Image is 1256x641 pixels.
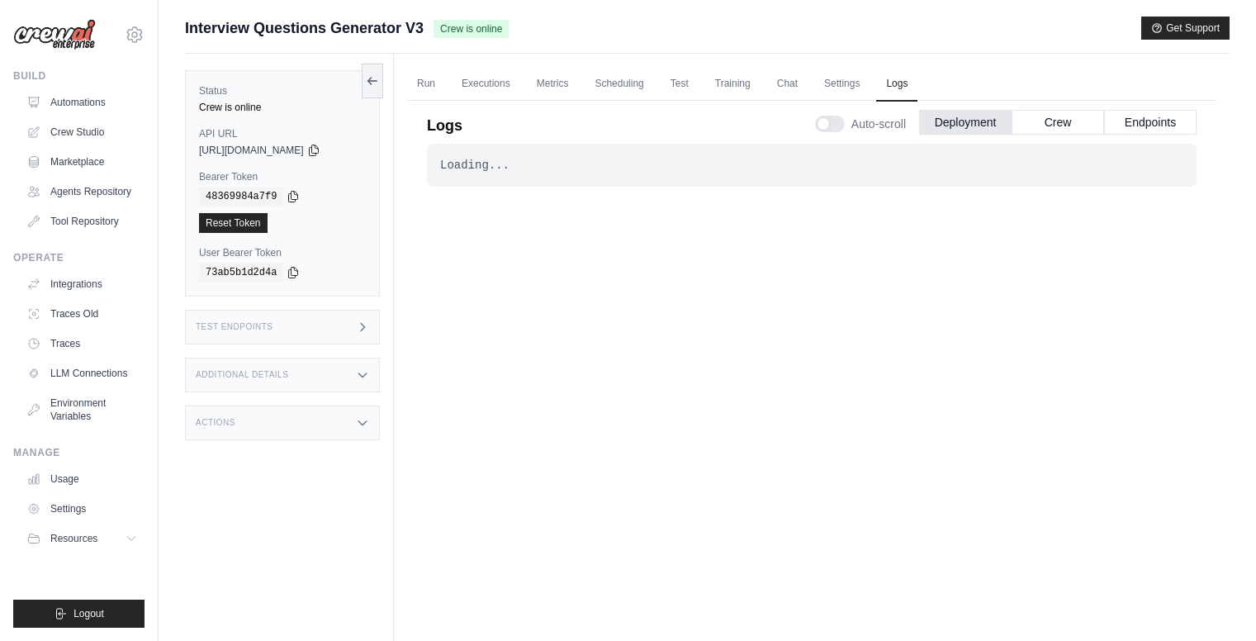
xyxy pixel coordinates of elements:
span: Crew is online [434,20,509,38]
a: Agents Repository [20,178,145,205]
label: API URL [199,127,366,140]
button: Get Support [1141,17,1230,40]
h3: Additional Details [196,370,288,380]
a: Executions [452,67,520,102]
a: Settings [20,496,145,522]
a: Automations [20,89,145,116]
a: Metrics [527,67,579,102]
a: Settings [814,67,870,102]
a: Usage [20,466,145,492]
button: Deployment [919,110,1012,135]
img: Logo [13,19,96,50]
a: Logs [876,67,917,102]
a: Traces [20,330,145,357]
a: Test [661,67,699,102]
a: Crew Studio [20,119,145,145]
span: Resources [50,532,97,545]
label: Status [199,84,366,97]
button: Logout [13,600,145,628]
span: Auto-scroll [851,116,906,132]
a: Tool Repository [20,208,145,235]
code: 73ab5b1d2d4a [199,263,283,283]
button: Crew [1012,110,1104,135]
label: Bearer Token [199,170,366,183]
button: Endpoints [1104,110,1197,135]
a: Integrations [20,271,145,297]
div: Manage [13,446,145,459]
a: Reset Token [199,213,268,233]
code: 48369984a7f9 [199,187,283,207]
a: Training [705,67,761,102]
label: User Bearer Token [199,246,366,259]
h3: Test Endpoints [196,322,273,332]
span: [URL][DOMAIN_NAME] [199,144,304,157]
span: Logout [73,607,104,620]
a: LLM Connections [20,360,145,387]
p: Logs [427,114,462,137]
h3: Actions [196,418,235,428]
a: Environment Variables [20,390,145,430]
a: Marketplace [20,149,145,175]
a: Scheduling [585,67,653,102]
a: Traces Old [20,301,145,327]
div: Crew is online [199,101,366,114]
div: Loading... [440,157,1183,173]
div: Operate [13,251,145,264]
span: Interview Questions Generator V3 [185,17,424,40]
div: Build [13,69,145,83]
a: Chat [767,67,808,102]
a: Run [407,67,445,102]
button: Resources [20,525,145,552]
